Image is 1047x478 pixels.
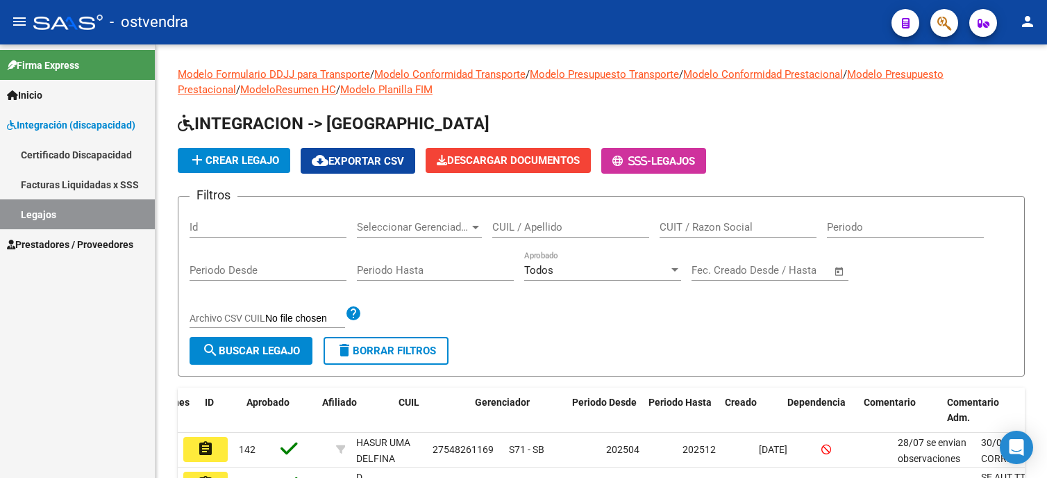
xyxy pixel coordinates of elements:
datatable-header-cell: Periodo Hasta [643,388,719,434]
button: Borrar Filtros [324,337,449,365]
span: 27548261169 [433,444,494,455]
datatable-header-cell: Afiliado [317,388,393,434]
datatable-header-cell: ID [199,388,241,434]
a: Modelo Presupuesto Transporte [530,68,679,81]
span: [DATE] [759,444,787,455]
mat-icon: add [189,151,206,168]
span: Acciones [149,397,190,408]
span: Archivo CSV CUIL [190,313,265,324]
button: Descargar Documentos [426,148,591,173]
span: CUIL [399,397,419,408]
span: - [612,155,651,167]
span: Dependencia [787,397,846,408]
span: Firma Express [7,58,79,73]
datatable-header-cell: Periodo Desde [567,388,643,434]
button: Buscar Legajo [190,337,312,365]
button: Exportar CSV [301,148,415,174]
span: Todos [524,264,553,277]
a: Modelo Formulario DDJJ para Transporte [178,68,370,81]
button: -Legajos [601,148,706,174]
a: ModeloResumen HC [240,83,336,96]
span: Buscar Legajo [202,345,300,357]
div: HASUR UMA DELFINA [356,435,421,467]
span: Gerenciador [475,397,530,408]
span: Legajos [651,155,695,167]
span: Borrar Filtros [336,345,436,357]
button: Open calendar [832,263,848,279]
datatable-header-cell: Gerenciador [469,388,567,434]
span: Integración (discapacidad) [7,117,135,133]
mat-icon: person [1019,13,1036,30]
a: Modelo Conformidad Transporte [374,68,526,81]
mat-icon: search [202,342,219,358]
span: Comentario Adm. [947,397,999,424]
a: Modelo Conformidad Prestacional [683,68,843,81]
span: S71 - SB [509,444,544,455]
datatable-header-cell: Comentario Adm. [941,388,1025,434]
mat-icon: delete [336,342,353,358]
span: Inicio [7,88,42,103]
button: Crear Legajo [178,148,290,173]
mat-icon: menu [11,13,28,30]
span: Exportar CSV [312,155,404,167]
span: Crear Legajo [189,154,279,167]
div: Open Intercom Messenger [1000,431,1033,464]
span: 142 [239,444,256,455]
input: Fecha inicio [692,264,748,277]
span: INTEGRACION -> [GEOGRAPHIC_DATA] [178,114,489,133]
input: Archivo CSV CUIL [265,313,345,325]
mat-icon: cloud_download [312,152,328,169]
span: 202512 [682,444,716,455]
span: Aprobado [246,397,290,408]
span: Descargar Documentos [437,154,580,167]
span: Prestadores / Proveedores [7,237,133,252]
mat-icon: help [345,305,362,322]
span: Afiliado [322,397,357,408]
datatable-header-cell: Comentario [858,388,941,434]
span: Comentario [864,397,916,408]
a: Modelo Planilla FIM [340,83,433,96]
datatable-header-cell: Aprobado [241,388,296,434]
span: Seleccionar Gerenciador [357,221,469,233]
span: 202504 [606,444,639,455]
span: Periodo Hasta [648,397,712,408]
datatable-header-cell: Creado [719,388,782,434]
mat-icon: assignment [197,440,214,457]
span: Creado [725,397,757,408]
span: - ostvendra [110,7,188,38]
datatable-header-cell: CUIL [393,388,469,434]
datatable-header-cell: Dependencia [782,388,858,434]
span: ID [205,397,214,408]
span: Periodo Desde [572,397,637,408]
input: Fecha fin [760,264,828,277]
h3: Filtros [190,186,237,205]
